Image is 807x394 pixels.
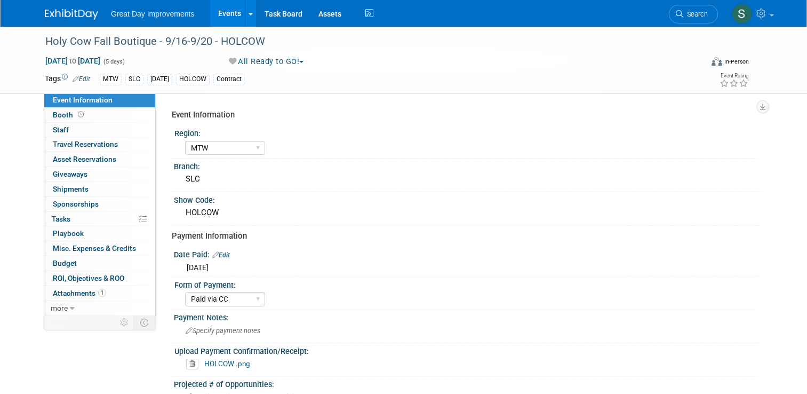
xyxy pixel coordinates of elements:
[187,263,209,272] span: [DATE]
[53,125,69,134] span: Staff
[720,73,748,78] div: Event Rating
[45,73,90,85] td: Tags
[44,93,155,107] a: Event Information
[45,56,101,66] span: [DATE] [DATE]
[115,316,134,329] td: Personalize Event Tab Strip
[53,200,99,208] span: Sponsorships
[174,125,757,139] div: Region:
[111,10,194,18] span: Great Day Improvements
[683,10,708,18] span: Search
[98,289,106,297] span: 1
[53,111,86,119] span: Booth
[53,140,118,148] span: Travel Reservations
[53,229,84,238] span: Playbook
[73,75,90,83] a: Edit
[53,259,77,267] span: Budget
[732,4,752,24] img: Sha'Nautica Sales
[44,286,155,301] a: Attachments1
[44,137,155,152] a: Travel Reservations
[53,274,124,282] span: ROI, Objectives & ROO
[225,56,308,67] button: All Ready to GO!
[176,74,210,85] div: HOLCOW
[174,343,757,357] div: Upload Payment Confirmation/Receipt:
[186,360,203,368] a: Delete attachment?
[44,256,155,271] a: Budget
[42,32,689,51] div: Holy Cow Fall Boutique - 9/16-9/20 - HOLCOW
[134,316,156,329] td: Toggle Event Tabs
[212,251,230,259] a: Edit
[44,167,155,182] a: Giveaways
[44,182,155,196] a: Shipments
[53,185,89,193] span: Shipments
[645,56,749,72] div: Event Format
[186,327,260,335] span: Specify payment notes
[172,231,754,242] div: Payment Information
[44,152,155,167] a: Asset Reservations
[45,9,98,20] img: ExhibitDay
[174,192,762,206] div: Show Code:
[172,109,754,121] div: Event Information
[53,244,136,253] span: Misc. Expenses & Credits
[125,74,143,85] div: SLC
[52,215,70,223] span: Tasks
[174,247,762,261] div: Date Paid:
[213,74,245,85] div: Contract
[174,277,757,290] div: Form of Payment:
[204,359,250,368] a: HOLCOW .png
[76,111,86,119] span: Booth not reserved yet
[100,74,122,85] div: MTW
[44,301,155,316] a: more
[712,57,722,66] img: Format-Inperson.png
[68,57,78,65] span: to
[44,212,155,226] a: Tasks
[182,171,754,187] div: SLC
[174,310,762,323] div: Payment Notes:
[669,5,718,23] a: Search
[724,58,749,66] div: In-Person
[147,74,172,85] div: [DATE]
[182,204,754,221] div: HOLCOW
[53,289,106,297] span: Attachments
[44,123,155,137] a: Staff
[44,226,155,241] a: Playbook
[44,241,155,256] a: Misc. Expenses & Credits
[51,304,68,312] span: more
[44,197,155,211] a: Sponsorships
[102,58,125,65] span: (5 days)
[53,96,113,104] span: Event Information
[174,159,762,172] div: Branch:
[174,376,762,390] div: Projected # of Opportunities:
[44,108,155,122] a: Booth
[44,271,155,286] a: ROI, Objectives & ROO
[53,155,116,163] span: Asset Reservations
[53,170,87,178] span: Giveaways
